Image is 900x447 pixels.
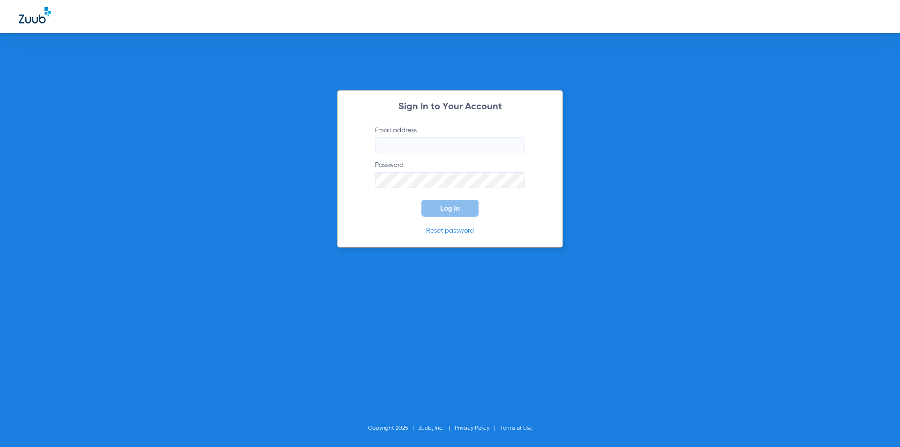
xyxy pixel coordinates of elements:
[500,425,532,431] a: Terms of Use
[375,160,525,188] label: Password
[375,126,525,153] label: Email address
[375,137,525,153] input: Email address
[421,200,479,217] button: Log In
[419,424,455,433] li: Zuub, Inc.
[455,425,489,431] a: Privacy Policy
[375,172,525,188] input: Password
[368,424,419,433] li: Copyright 2025
[440,205,460,212] span: Log In
[361,102,539,112] h2: Sign In to Your Account
[19,7,51,23] img: Zuub Logo
[426,227,474,234] a: Reset password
